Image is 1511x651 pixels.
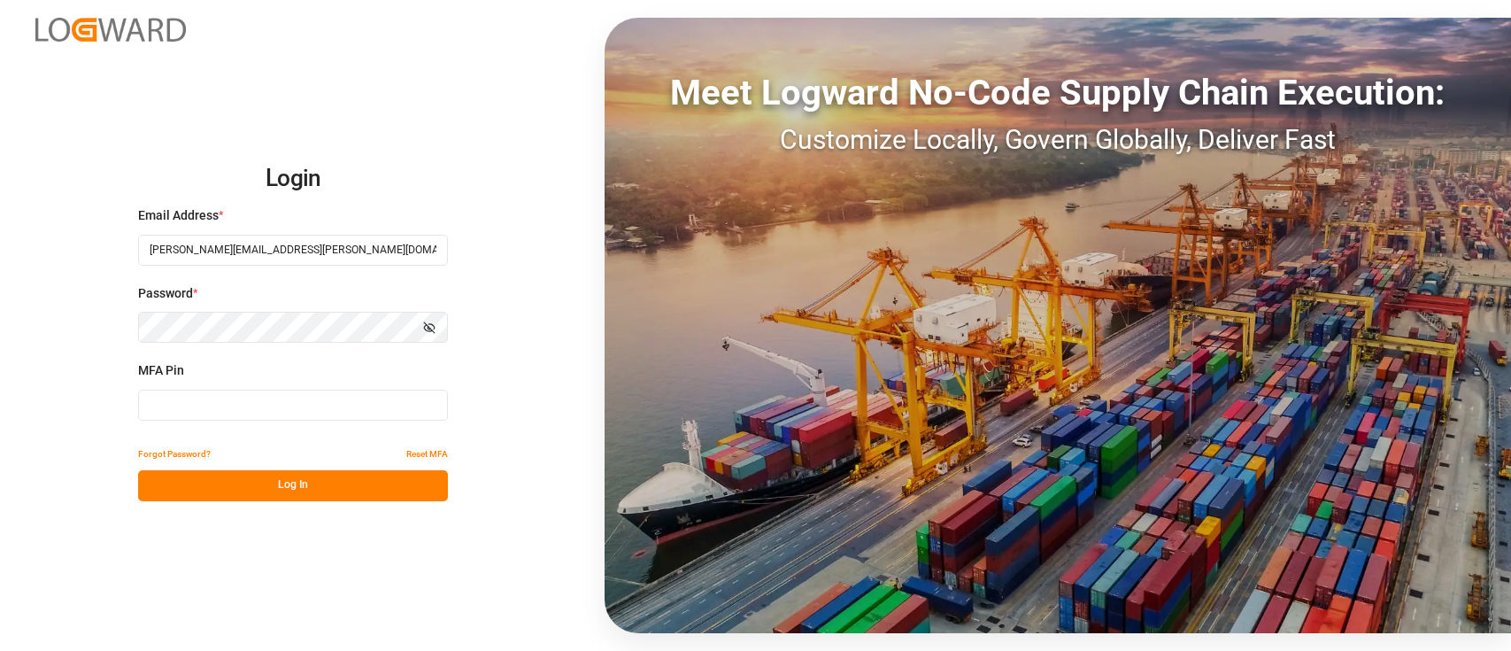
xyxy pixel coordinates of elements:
[138,151,448,207] h2: Login
[138,439,211,470] button: Forgot Password?
[35,18,186,42] img: Logward_new_orange.png
[605,66,1511,120] div: Meet Logward No-Code Supply Chain Execution:
[138,235,448,266] input: Enter your email
[138,206,219,225] span: Email Address
[138,470,448,501] button: Log In
[605,120,1511,159] div: Customize Locally, Govern Globally, Deliver Fast
[406,439,448,470] button: Reset MFA
[138,284,193,303] span: Password
[138,361,184,380] span: MFA Pin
